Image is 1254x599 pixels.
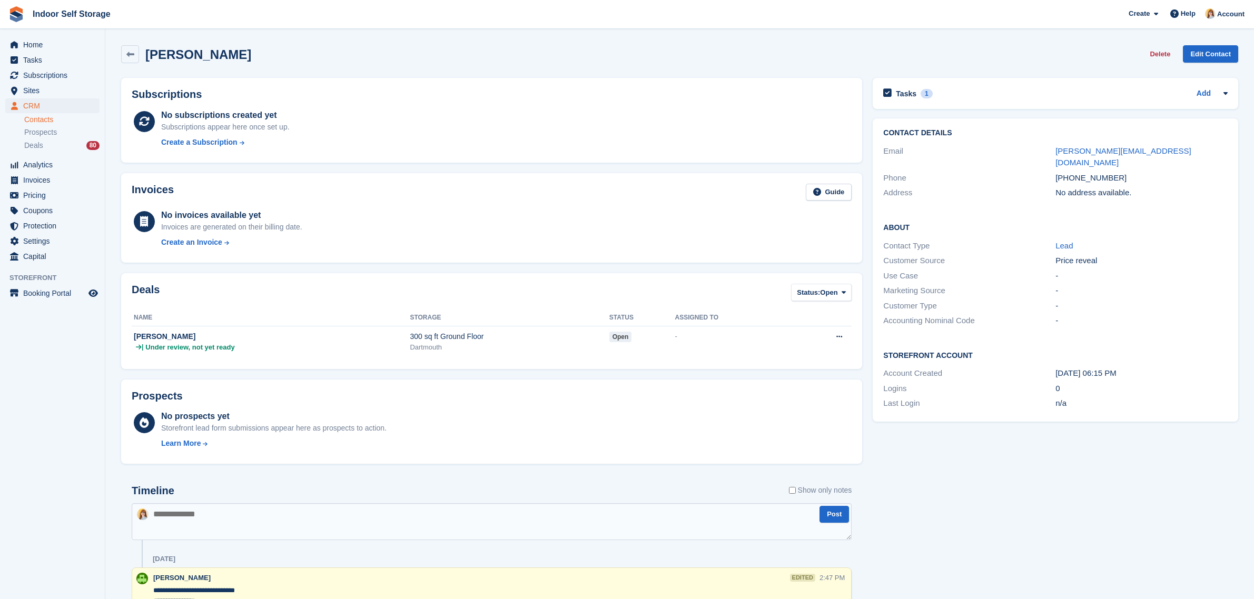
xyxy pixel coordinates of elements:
[5,249,100,264] a: menu
[161,109,290,122] div: No subscriptions created yet
[23,53,86,67] span: Tasks
[797,287,820,298] span: Status:
[883,129,1228,137] h2: Contact Details
[161,410,387,423] div: No prospects yet
[1055,383,1228,395] div: 0
[1055,270,1228,282] div: -
[1055,300,1228,312] div: -
[883,285,1055,297] div: Marketing Source
[24,140,100,151] a: Deals 80
[23,286,86,301] span: Booking Portal
[28,5,115,23] a: Indoor Self Storage
[5,157,100,172] a: menu
[161,137,238,148] div: Create a Subscription
[1181,8,1196,19] span: Help
[883,300,1055,312] div: Customer Type
[5,83,100,98] a: menu
[675,310,793,326] th: Assigned to
[132,390,183,402] h2: Prospects
[1055,367,1228,380] div: [DATE] 06:15 PM
[161,423,387,434] div: Storefront lead form submissions appear here as prospects to action.
[161,122,290,133] div: Subscriptions appear here once set up.
[23,157,86,172] span: Analytics
[161,438,387,449] a: Learn More
[161,237,222,248] div: Create an Invoice
[86,141,100,150] div: 80
[883,270,1055,282] div: Use Case
[23,37,86,52] span: Home
[161,222,302,233] div: Invoices are generated on their billing date.
[883,350,1228,360] h2: Storefront Account
[609,332,632,342] span: open
[883,187,1055,199] div: Address
[153,574,211,582] span: [PERSON_NAME]
[145,342,234,353] span: Under review, not yet ready
[883,383,1055,395] div: Logins
[1055,241,1073,250] a: Lead
[24,127,57,137] span: Prospects
[8,6,24,22] img: stora-icon-8386f47178a22dfd0bd8f6a31ec36ba5ce8667c1dd55bd0f319d3a0aa187defe.svg
[9,273,105,283] span: Storefront
[145,47,251,62] h2: [PERSON_NAME]
[132,485,174,497] h2: Timeline
[790,574,815,582] div: edited
[87,287,100,299] a: Preview store
[5,173,100,187] a: menu
[24,115,100,125] a: Contacts
[24,127,100,138] a: Prospects
[23,173,86,187] span: Invoices
[23,234,86,248] span: Settings
[1055,172,1228,184] div: [PHONE_NUMBER]
[137,508,149,520] img: Joanne Smith
[609,310,675,326] th: Status
[883,145,1055,169] div: Email
[5,218,100,233] a: menu
[23,98,86,113] span: CRM
[789,485,852,496] label: Show only notes
[1055,285,1228,297] div: -
[410,310,609,326] th: Storage
[161,438,201,449] div: Learn More
[23,68,86,83] span: Subscriptions
[883,240,1055,252] div: Contact Type
[153,555,175,563] div: [DATE]
[23,188,86,203] span: Pricing
[806,184,852,201] a: Guide
[1183,45,1238,63] a: Edit Contact
[883,367,1055,380] div: Account Created
[142,342,143,353] span: |
[5,37,100,52] a: menu
[1197,88,1211,100] a: Add
[883,315,1055,327] div: Accounting Nominal Code
[5,203,100,218] a: menu
[5,234,100,248] a: menu
[883,255,1055,267] div: Customer Source
[1055,187,1228,199] div: No address available.
[883,172,1055,184] div: Phone
[23,83,86,98] span: Sites
[1055,315,1228,327] div: -
[5,68,100,83] a: menu
[1129,8,1150,19] span: Create
[883,397,1055,410] div: Last Login
[1055,146,1191,167] a: [PERSON_NAME][EMAIL_ADDRESS][DOMAIN_NAME]
[132,88,852,101] h2: Subscriptions
[24,141,43,151] span: Deals
[789,485,796,496] input: Show only notes
[5,98,100,113] a: menu
[5,53,100,67] a: menu
[791,284,852,301] button: Status: Open
[410,342,609,353] div: Dartmouth
[819,573,845,583] div: 2:47 PM
[675,331,793,342] div: -
[1055,397,1228,410] div: n/a
[132,284,160,303] h2: Deals
[896,89,916,98] h2: Tasks
[883,222,1228,232] h2: About
[23,203,86,218] span: Coupons
[161,209,302,222] div: No invoices available yet
[5,188,100,203] a: menu
[410,331,609,342] div: 300 sq ft Ground Floor
[23,249,86,264] span: Capital
[1146,45,1174,63] button: Delete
